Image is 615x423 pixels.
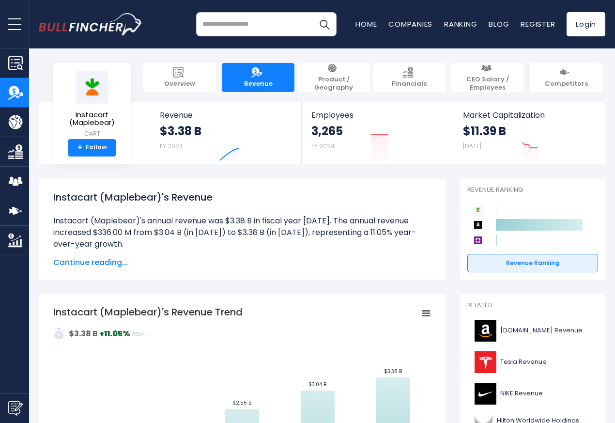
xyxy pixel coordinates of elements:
[453,102,604,164] a: Market Capitalization $11.39 B [DATE]
[473,383,497,405] img: NKE logo
[61,129,123,138] small: CART
[244,80,273,88] span: Revenue
[311,124,343,139] strong: 3,265
[530,63,602,92] a: Competitors
[69,328,98,339] strong: $3.38 B
[311,110,443,120] span: Employees
[467,380,598,407] a: NIKE Revenue
[312,12,337,36] button: Search
[53,328,65,339] img: addasd
[567,12,605,36] a: Login
[160,110,292,120] span: Revenue
[53,190,431,204] h1: Instacart (Maplebear)'s Revenue
[311,142,335,150] small: FY 2024
[39,13,143,35] a: Go to homepage
[222,63,294,92] a: Revenue
[467,317,598,344] a: [DOMAIN_NAME] Revenue
[68,139,116,157] a: +Follow
[472,204,484,216] img: Instacart (Maplebear) competitors logo
[53,257,431,268] span: Continue reading...
[384,368,402,375] text: $3.38 B
[451,63,524,92] a: CEO Salary / Employees
[160,124,201,139] strong: $3.38 B
[308,381,326,388] text: $3.04 B
[473,320,497,342] img: AMZN logo
[467,186,598,194] p: Revenue Ranking
[392,80,427,88] span: Financials
[53,305,243,319] tspan: Instacart (Maplebear)'s Revenue Trend
[467,301,598,310] p: Related
[463,110,595,120] span: Market Capitalization
[132,331,145,338] span: 2024
[39,13,143,35] img: bullfincher logo
[463,142,481,150] small: [DATE]
[61,71,123,139] a: Instacart (Maplebear) CART
[302,76,365,92] span: Product / Geography
[472,235,484,246] img: Wayfair competitors logo
[444,19,477,29] a: Ranking
[467,254,598,272] a: Revenue Ranking
[232,399,251,407] text: $2.55 B
[61,111,123,127] span: Instacart (Maplebear)
[160,142,183,150] small: FY 2024
[545,80,588,88] span: Competitors
[388,19,432,29] a: Companies
[472,219,484,231] img: Amazon.com competitors logo
[150,102,302,164] a: Revenue $3.38 B FY 2024
[473,351,497,373] img: TSLA logo
[302,102,452,164] a: Employees 3,265 FY 2024
[463,124,506,139] strong: $11.39 B
[53,215,431,250] li: Instacart (Maplebear)'s annual revenue was $3.38 B in fiscal year [DATE]. The annual revenue incr...
[521,19,555,29] a: Register
[143,63,216,92] a: Overview
[456,76,519,92] span: CEO Salary / Employees
[373,63,446,92] a: Financials
[489,19,509,29] a: Blog
[355,19,377,29] a: Home
[164,80,195,88] span: Overview
[297,63,370,92] a: Product / Geography
[99,328,130,339] strong: +11.05%
[77,143,82,152] strong: +
[467,349,598,376] a: Tesla Revenue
